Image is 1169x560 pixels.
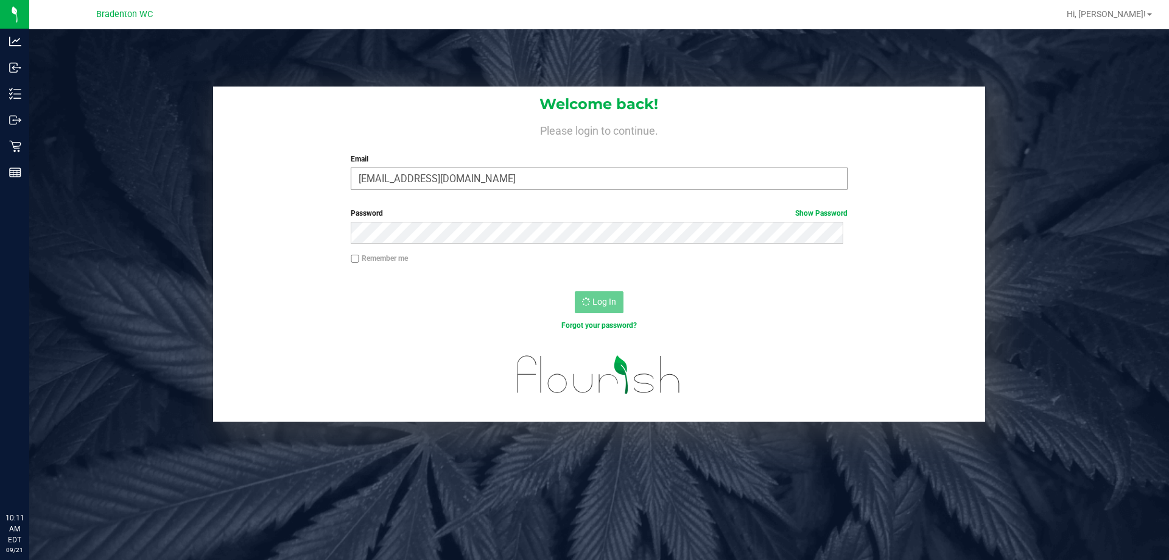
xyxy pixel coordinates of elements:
[9,62,21,74] inline-svg: Inbound
[592,297,616,307] span: Log In
[9,140,21,152] inline-svg: Retail
[1067,9,1146,19] span: Hi, [PERSON_NAME]!
[9,35,21,48] inline-svg: Analytics
[9,114,21,126] inline-svg: Outbound
[9,88,21,100] inline-svg: Inventory
[502,344,695,406] img: flourish_logo.svg
[351,253,408,264] label: Remember me
[5,545,24,555] p: 09/21
[561,321,637,330] a: Forgot your password?
[213,96,985,112] h1: Welcome back!
[9,166,21,179] inline-svg: Reports
[96,9,153,19] span: Bradenton WC
[213,122,985,136] h4: Please login to continue.
[351,154,847,165] label: Email
[351,255,359,263] input: Remember me
[795,209,848,218] a: Show Password
[351,209,383,218] span: Password
[5,512,24,545] p: 10:11 AM EDT
[575,291,623,313] button: Log In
